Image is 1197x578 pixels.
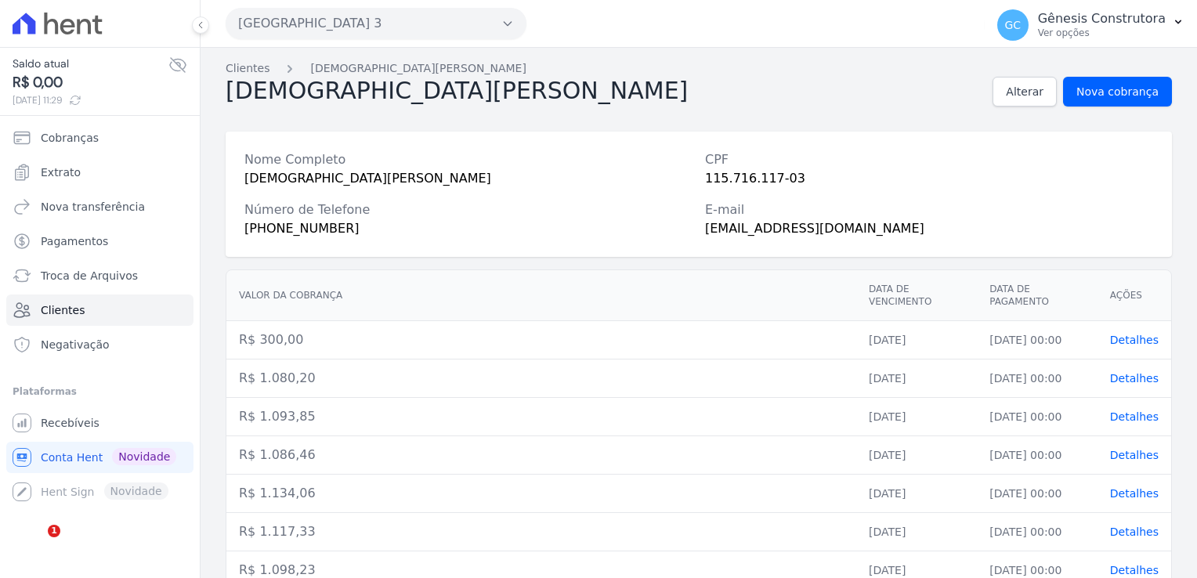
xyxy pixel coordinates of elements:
a: [DEMOGRAPHIC_DATA][PERSON_NAME] [310,60,526,77]
a: Clientes [226,60,269,77]
td: [DATE] [856,398,977,436]
span: Nova cobrança [1076,84,1159,99]
td: [DATE] [856,436,977,475]
span: Saldo atual [13,56,168,72]
span: GC [1004,20,1021,31]
nav: Breadcrumb [226,60,1172,77]
td: [DATE] [856,359,977,398]
span: Extrato [41,164,81,180]
a: Recebíveis [6,407,193,439]
iframe: Intercom notifications mensagem [12,426,325,536]
h2: [DEMOGRAPHIC_DATA][PERSON_NAME] [226,77,688,107]
span: Negativação [41,337,110,352]
a: Detalhes [1110,526,1159,538]
div: E-mail [705,200,1153,219]
td: R$ 1.117,33 [226,513,856,551]
td: [DATE] [856,321,977,359]
a: Nova transferência [6,191,193,222]
a: Troca de Arquivos [6,260,193,291]
span: Troca de Arquivos [41,268,138,284]
th: Ações [1098,270,1171,321]
span: R$ 0,00 [13,72,168,93]
button: [GEOGRAPHIC_DATA] 3 [226,8,526,39]
td: [DATE] 00:00 [977,436,1098,475]
th: Data de pagamento [977,270,1098,321]
div: [EMAIL_ADDRESS][DOMAIN_NAME] [705,219,1153,238]
span: Clientes [41,302,85,318]
span: 1 [48,525,60,537]
span: Cobranças [41,130,99,146]
div: Plataformas [13,382,187,401]
div: Número de Telefone [244,200,693,219]
a: Detalhes [1110,449,1159,461]
span: Alterar [1006,84,1043,99]
iframe: Intercom live chat [16,525,53,562]
nav: Sidebar [13,122,187,508]
td: [DATE] 00:00 [977,475,1098,513]
p: Gênesis Construtora [1038,11,1166,27]
div: [PHONE_NUMBER] [244,219,693,238]
a: Negativação [6,329,193,360]
td: R$ 1.093,85 [226,398,856,436]
a: Detalhes [1110,487,1159,500]
td: [DATE] [856,513,977,551]
span: [DATE] 11:29 [13,93,168,107]
td: [DATE] [856,475,977,513]
div: 115.716.117-03 [705,169,1153,188]
th: Data de vencimento [856,270,977,321]
a: Detalhes [1110,564,1159,576]
a: Extrato [6,157,193,188]
a: Detalhes [1110,372,1159,385]
a: Pagamentos [6,226,193,257]
td: [DATE] 00:00 [977,513,1098,551]
span: Nova transferência [41,199,145,215]
span: Recebíveis [41,415,99,431]
a: Detalhes [1110,410,1159,423]
p: Ver opções [1038,27,1166,39]
th: Valor da cobrança [226,270,856,321]
a: Clientes [6,294,193,326]
td: [DATE] 00:00 [977,359,1098,398]
td: R$ 1.080,20 [226,359,856,398]
td: R$ 300,00 [226,321,856,359]
a: Conta Hent Novidade [6,442,193,473]
td: R$ 1.134,06 [226,475,856,513]
div: Nome Completo [244,150,693,169]
a: Detalhes [1110,334,1159,346]
button: GC Gênesis Construtora Ver opções [985,3,1197,47]
td: R$ 1.086,46 [226,436,856,475]
a: Nova cobrança [1063,77,1172,107]
a: Cobranças [6,122,193,154]
a: Alterar [993,77,1057,107]
td: [DATE] 00:00 [977,321,1098,359]
div: CPF [705,150,1153,169]
div: [DEMOGRAPHIC_DATA][PERSON_NAME] [244,169,693,188]
span: Pagamentos [41,233,108,249]
td: [DATE] 00:00 [977,398,1098,436]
